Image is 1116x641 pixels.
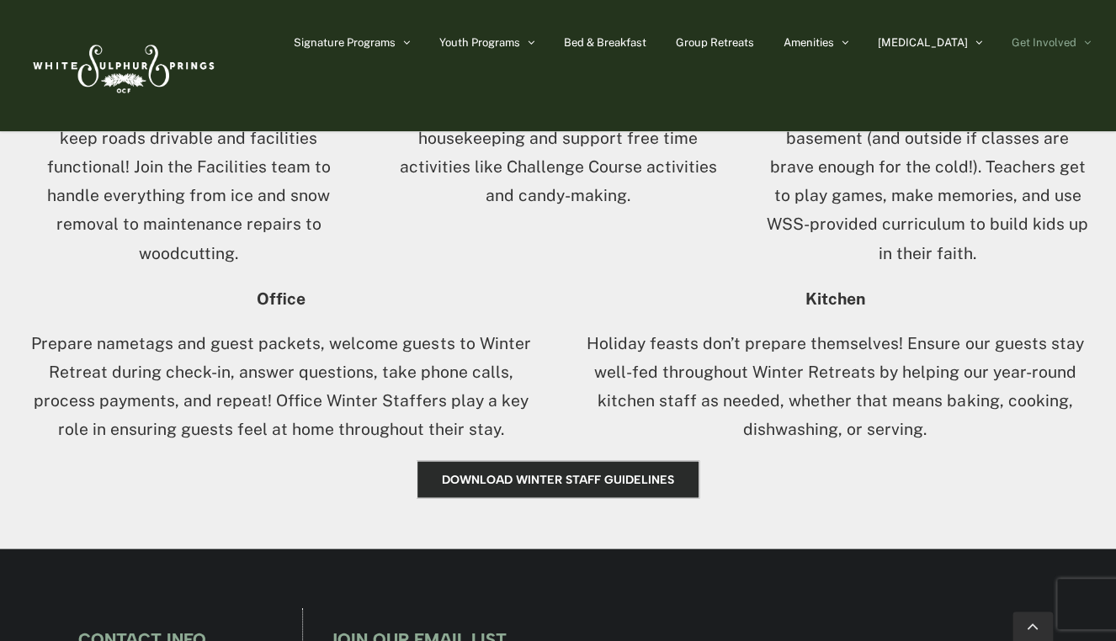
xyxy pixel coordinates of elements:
span: Youth Programs [439,37,520,48]
span: Download Winter Staff Guidelines [442,472,674,486]
strong: Office [257,289,306,307]
span: Signature Programs [294,37,396,48]
a: Download Winter Staff Guidelines [417,460,699,498]
span: Bed & Breakfast [564,37,646,48]
p: Guests wouldn’t be able to make memories at Winter Retreats if our trusty Facilities Winter Staff... [25,40,352,268]
p: Prepare nametags and guest packets, welcome guests to Winter Retreat during check-in, answer ques... [25,329,537,442]
p: While adults enjoy speaker sessions in the [PERSON_NAME] Room, kids have a blast during children’... [764,40,1091,268]
span: Get Involved [1012,37,1076,48]
img: White Sulphur Springs Logo [25,26,219,105]
span: Group Retreats [676,37,754,48]
span: [MEDICAL_DATA] [878,37,968,48]
span: Amenities [784,37,834,48]
p: Holiday feasts don’t prepare themselves! Ensure our guests stay well-fed throughout Winter Retrea... [579,329,1091,442]
strong: Kitchen [805,289,865,307]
